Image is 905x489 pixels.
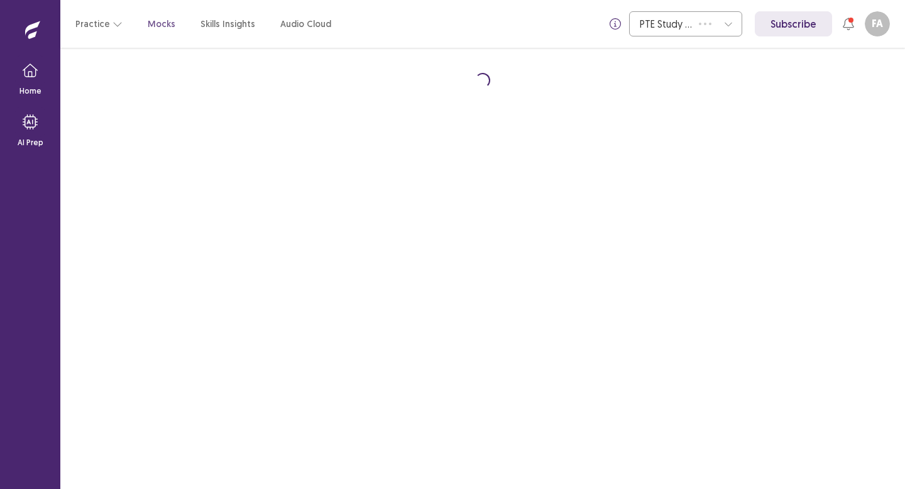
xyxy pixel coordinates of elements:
p: Home [19,85,41,97]
button: FA [865,11,890,36]
a: Mocks [148,18,175,31]
a: Audio Cloud [280,18,331,31]
button: Practice [75,13,123,35]
p: AI Prep [18,137,43,148]
a: Skills Insights [200,18,255,31]
a: Subscribe [755,11,832,36]
button: info [604,13,627,35]
div: PTE Study Centre [640,12,693,36]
